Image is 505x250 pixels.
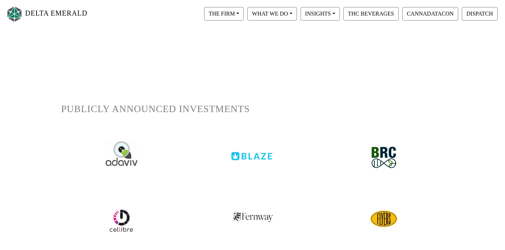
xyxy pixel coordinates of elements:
[343,7,399,21] button: THC BEVERAGES
[301,7,340,21] button: INSIGHTS
[366,141,402,174] img: brc
[460,10,499,16] a: DISPATCH
[400,10,460,16] a: CANNADATACON
[6,3,88,25] a: DELTA EMERALD
[6,5,23,23] img: Logo
[204,7,244,21] button: THE FIRM
[106,141,138,166] img: adaviv
[402,7,458,21] button: CANNADATACON
[247,7,297,21] button: WHAT WE DO
[61,103,444,115] h1: PUBLICLY ANNOUNCED INVESTMENTS
[231,141,274,160] img: blaze
[370,205,398,233] img: cellibre
[232,205,273,222] img: fernway
[462,7,498,21] button: DISPATCH
[109,208,134,233] img: cellibre
[342,10,400,16] a: THC BEVERAGES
